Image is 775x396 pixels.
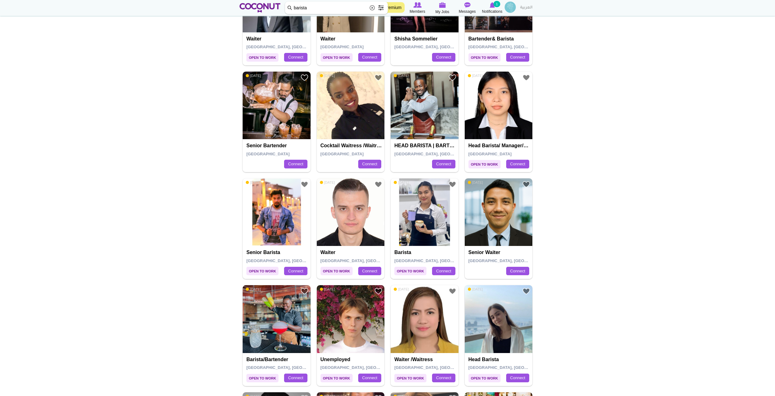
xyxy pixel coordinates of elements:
input: Search members by role or city [285,2,388,14]
span: Open to Work [246,267,278,275]
span: [DATE] [246,73,261,78]
a: Add to Favourites [522,287,530,295]
h4: Senior barista [246,250,308,255]
h4: HEAD BARISTA | BARTENDER | COFFEE CONNOISSEUR [394,143,456,148]
a: Connect [284,160,307,168]
a: Go Premium [374,2,405,13]
span: Open to Work [321,53,353,62]
a: Connect [506,160,529,168]
span: [GEOGRAPHIC_DATA], [GEOGRAPHIC_DATA] [246,365,335,370]
span: [DATE] [320,180,335,185]
small: 1 [493,1,500,7]
a: Add to Favourites [374,287,382,295]
span: [DATE] [320,287,335,291]
span: [GEOGRAPHIC_DATA], [GEOGRAPHIC_DATA] [468,45,557,49]
a: Add to Favourites [301,287,308,295]
span: Open to Work [321,374,353,382]
span: Open to Work [246,53,278,62]
a: Connect [432,267,455,276]
span: [GEOGRAPHIC_DATA], [GEOGRAPHIC_DATA] [246,45,335,49]
a: Add to Favourites [301,181,308,188]
img: Home [240,3,280,12]
span: [GEOGRAPHIC_DATA] [321,45,364,49]
a: Connect [432,374,455,382]
a: Connect [358,374,381,382]
span: Open to Work [394,374,426,382]
a: My Jobs My Jobs [430,2,455,15]
img: Notifications [490,2,495,8]
span: [DATE] [468,180,483,185]
h4: Head Barista [468,357,530,362]
h4: Cocktail Waitress /Waitress / [GEOGRAPHIC_DATA] [321,143,383,148]
span: [GEOGRAPHIC_DATA], [GEOGRAPHIC_DATA] [468,258,557,263]
span: [GEOGRAPHIC_DATA], [GEOGRAPHIC_DATA] [321,258,409,263]
span: [GEOGRAPHIC_DATA] [468,152,512,156]
span: [GEOGRAPHIC_DATA] [321,152,364,156]
a: العربية [517,2,535,14]
h4: Head Barista/ Manager/Sweets Maker [468,143,530,148]
h4: Senior waiter [468,250,530,255]
h4: Waiter [246,36,308,42]
a: Connect [284,374,307,382]
a: Add to Favourites [449,74,456,82]
span: My Jobs [435,9,449,15]
span: [GEOGRAPHIC_DATA], [GEOGRAPHIC_DATA] [394,258,483,263]
a: Connect [432,53,455,62]
a: Add to Favourites [301,74,308,82]
span: Open to Work [246,374,278,382]
a: Notifications Notifications 1 [480,2,505,15]
a: Connect [432,160,455,168]
a: Add to Favourites [374,74,382,82]
span: [GEOGRAPHIC_DATA], [GEOGRAPHIC_DATA] [246,258,335,263]
a: Messages Messages [455,2,480,15]
span: [DATE] [468,287,483,291]
img: Messages [464,2,470,8]
span: [DATE] [394,180,409,185]
h4: Bartender& Barista [468,36,530,42]
a: Connect [358,267,381,276]
span: [GEOGRAPHIC_DATA], [GEOGRAPHIC_DATA] [321,365,409,370]
span: Open to Work [321,267,353,275]
a: Connect [506,374,529,382]
a: Add to Favourites [449,287,456,295]
a: Add to Favourites [374,181,382,188]
h4: Unemployed [321,357,383,362]
h4: barista [394,250,456,255]
span: Open to Work [394,267,426,275]
a: Browse Members Members [405,2,430,15]
a: Add to Favourites [522,74,530,82]
a: Connect [506,53,529,62]
img: Browse Members [413,2,421,8]
img: My Jobs [439,2,446,8]
span: [GEOGRAPHIC_DATA], [GEOGRAPHIC_DATA] [468,365,557,370]
h4: Barista/bartender [246,357,308,362]
span: Open to Work [468,53,501,62]
a: Connect [284,53,307,62]
a: Connect [358,53,381,62]
span: [DATE] [468,73,483,78]
span: [DATE] [394,73,409,78]
span: Open to Work [468,160,501,168]
a: Connect [506,267,529,276]
span: Members [410,8,425,15]
span: [DATE] [320,73,335,78]
span: [DATE] [246,287,261,291]
span: [GEOGRAPHIC_DATA], [GEOGRAPHIC_DATA] [394,152,483,156]
span: [DATE] [394,287,409,291]
span: Notifications [482,8,502,15]
span: [GEOGRAPHIC_DATA], [GEOGRAPHIC_DATA] [394,365,483,370]
h4: Senior Bartender [246,143,308,148]
span: [DATE] [246,180,261,185]
a: Connect [284,267,307,276]
a: Add to Favourites [449,181,456,188]
h4: Waiter /Waitress [394,357,456,362]
a: Add to Favourites [522,181,530,188]
h4: Waiter [321,250,383,255]
h4: Shisha sommelier [394,36,456,42]
span: Open to Work [468,374,501,382]
span: Messages [459,8,476,15]
span: [GEOGRAPHIC_DATA], [GEOGRAPHIC_DATA] [394,45,483,49]
h4: Waiter [321,36,383,42]
span: [GEOGRAPHIC_DATA] [246,152,290,156]
a: Connect [358,160,381,168]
